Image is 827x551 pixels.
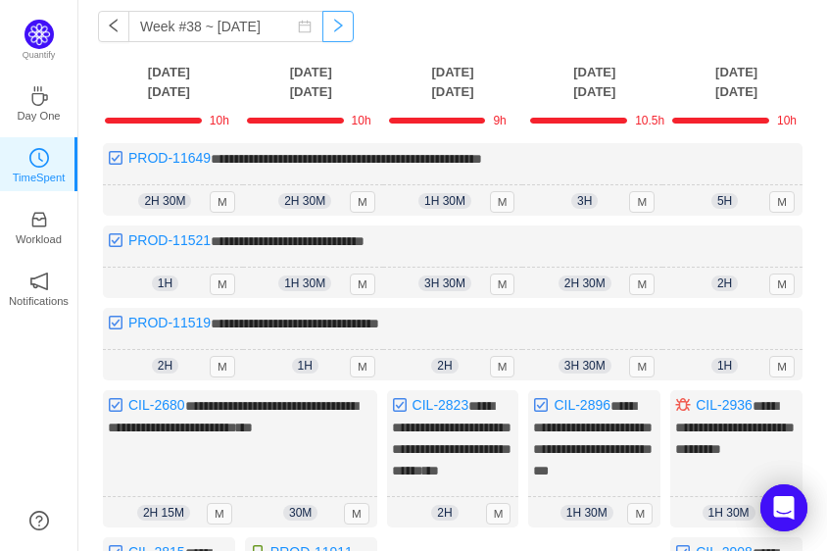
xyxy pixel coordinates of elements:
span: M [207,503,232,525]
input: Select a week [128,11,323,42]
p: Notifications [9,292,69,310]
a: PROD-11521 [128,232,211,248]
span: 3h [571,193,598,209]
img: 10318 [108,232,123,248]
button: icon: right [322,11,354,42]
span: 2h 15m [137,505,190,521]
a: CIL-2680 [128,397,185,413]
a: icon: coffeeDay One [29,92,49,112]
span: 2h [152,358,178,374]
i: icon: coffee [29,86,49,106]
span: 2h [431,358,458,374]
a: CIL-2896 [554,397,610,413]
th: [DATE] [DATE] [665,62,807,102]
span: M [769,274,795,295]
img: 10303 [675,397,691,413]
a: icon: inboxWorkload [29,216,49,235]
span: M [769,356,795,377]
span: 2h [431,505,458,521]
span: 10h [777,114,797,127]
span: 10h [210,114,229,127]
th: [DATE] [DATE] [240,62,382,102]
i: icon: inbox [29,210,49,229]
a: icon: question-circle [29,511,49,530]
i: icon: calendar [298,20,312,33]
img: Quantify [24,20,54,49]
span: M [350,356,375,377]
a: icon: notificationNotifications [29,277,49,297]
span: 1h [152,275,178,291]
img: 10318 [108,150,123,166]
span: 1h [711,358,738,374]
span: 2h 30m [278,193,331,209]
img: 10318 [108,397,123,413]
span: M [210,356,235,377]
span: 10h [352,114,371,127]
th: [DATE] [DATE] [523,62,665,102]
span: 1h 30m [418,193,471,209]
img: 10318 [533,397,549,413]
span: M [629,191,655,213]
p: Workload [16,230,62,248]
i: icon: clock-circle [29,148,49,168]
span: 1h 30m [278,275,331,291]
a: icon: clock-circleTimeSpent [29,154,49,174]
span: M [486,503,511,525]
span: 2h [711,275,738,291]
span: M [627,503,653,525]
a: CIL-2936 [696,397,753,413]
img: 10318 [392,397,408,413]
span: M [344,503,369,525]
img: 10318 [108,315,123,330]
th: [DATE] [DATE] [98,62,240,102]
div: Открыть службу сообщений Intercom [760,484,807,531]
span: 9h [493,114,506,127]
th: [DATE] [DATE] [382,62,524,102]
span: 30m [283,505,317,521]
a: PROD-11649 [128,150,211,166]
span: 2h 30m [559,275,611,291]
span: M [490,274,515,295]
span: M [490,191,515,213]
a: PROD-11519 [128,315,211,330]
span: 1h 30m [560,505,613,521]
span: M [210,274,235,295]
span: 5h [711,193,738,209]
span: 10.5h [635,114,664,127]
a: CIL-2823 [413,397,469,413]
span: 2h 30m [138,193,191,209]
p: Day One [17,107,60,125]
button: icon: left [98,11,129,42]
span: 1h 30m [703,505,755,521]
span: M [490,356,515,377]
span: 3h 30m [559,358,611,374]
span: M [769,191,795,213]
span: M [350,191,375,213]
span: 1h [292,358,318,374]
span: M [210,191,235,213]
span: M [629,356,655,377]
span: M [350,274,375,295]
p: TimeSpent [13,169,66,186]
i: icon: notification [29,272,49,291]
span: M [629,274,655,295]
span: 3h 30m [418,275,471,291]
p: Quantify [23,49,56,63]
